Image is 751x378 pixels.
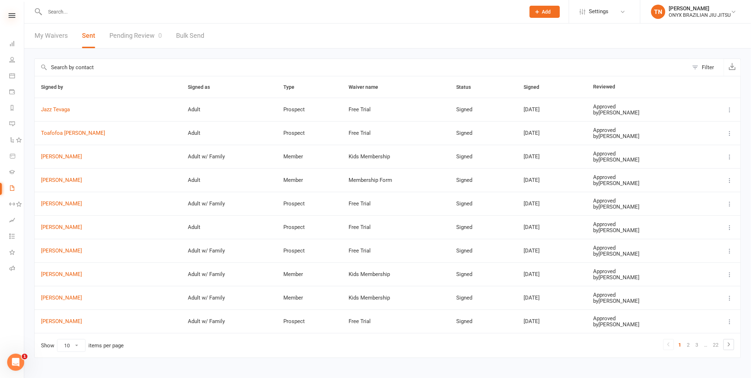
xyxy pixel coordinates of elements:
[41,339,124,352] div: Show
[524,295,540,301] span: [DATE]
[593,269,693,275] div: Approved
[593,110,693,116] div: by [PERSON_NAME]
[524,247,540,254] span: [DATE]
[593,221,693,228] div: Approved
[593,180,693,187] div: by [PERSON_NAME]
[182,215,277,239] td: Adult
[277,98,342,121] td: Prospect
[693,340,701,350] a: 3
[277,192,342,215] td: Prospect
[593,151,693,157] div: Approved
[676,340,684,350] a: 1
[710,340,722,350] a: 22
[456,83,479,91] button: Status
[456,84,479,90] span: Status
[277,239,342,262] td: Prospect
[450,286,517,310] td: Signed
[9,213,24,229] a: Assessments
[277,262,342,286] td: Member
[524,177,540,183] span: [DATE]
[450,215,517,239] td: Signed
[349,318,443,325] div: Free Trial
[182,121,277,145] td: Adult
[9,245,24,261] a: What's New
[277,215,342,239] td: Prospect
[593,204,693,210] div: by [PERSON_NAME]
[7,354,24,371] iframe: Intercom live chat
[593,316,693,322] div: Approved
[524,200,540,207] span: [DATE]
[524,130,540,136] span: [DATE]
[349,295,443,301] div: Kids Membership
[589,4,609,20] span: Settings
[277,310,342,333] td: Prospect
[669,5,731,12] div: [PERSON_NAME]
[349,248,443,254] div: Free Trial
[277,121,342,145] td: Prospect
[524,271,540,277] span: [DATE]
[593,127,693,133] div: Approved
[450,192,517,215] td: Signed
[88,343,124,349] div: items per page
[182,192,277,215] td: Adult w/ Family
[35,59,689,76] input: Search by contact
[277,168,342,192] td: Member
[41,201,175,207] a: [PERSON_NAME]
[669,12,731,18] div: ONYX BRAZILIAN JIU JITSU
[41,271,175,277] a: [PERSON_NAME]
[349,271,443,277] div: Kids Membership
[530,6,560,18] button: Add
[651,5,665,19] div: TN
[349,83,386,91] button: Waiver name
[109,24,162,48] a: Pending Review0
[349,84,386,90] span: Waiver name
[349,177,443,183] div: Membership Form
[450,168,517,192] td: Signed
[41,107,175,113] a: Jazz Tevaga
[182,168,277,192] td: Adult
[593,292,693,298] div: Approved
[9,149,24,165] a: Product Sales
[524,153,540,160] span: [DATE]
[9,261,24,277] a: Roll call kiosk mode
[524,224,540,230] span: [DATE]
[41,83,71,91] button: Signed by
[702,63,714,72] div: Filter
[9,68,24,85] a: Calendar
[41,224,175,230] a: [PERSON_NAME]
[593,133,693,139] div: by [PERSON_NAME]
[593,228,693,234] div: by [PERSON_NAME]
[82,24,95,48] button: Sent
[41,177,175,183] a: [PERSON_NAME]
[593,298,693,304] div: by [PERSON_NAME]
[524,106,540,113] span: [DATE]
[43,7,520,17] input: Search...
[349,130,443,136] div: Free Trial
[524,318,540,325] span: [DATE]
[542,9,551,15] span: Add
[701,340,710,350] a: …
[283,83,302,91] button: Type
[41,248,175,254] a: [PERSON_NAME]
[593,251,693,257] div: by [PERSON_NAME]
[182,262,277,286] td: Adult w/ Family
[182,310,277,333] td: Adult w/ Family
[450,239,517,262] td: Signed
[684,340,693,350] a: 2
[41,295,175,301] a: [PERSON_NAME]
[9,36,24,52] a: Dashboard
[22,354,27,359] span: 1
[593,245,693,251] div: Approved
[277,145,342,168] td: Member
[182,98,277,121] td: Adult
[593,275,693,281] div: by [PERSON_NAME]
[176,24,204,48] a: Bulk Send
[41,318,175,325] a: [PERSON_NAME]
[35,24,68,48] a: My Waivers
[182,239,277,262] td: Adult w/ Family
[524,84,547,90] span: Signed
[41,84,71,90] span: Signed by
[41,154,175,160] a: [PERSON_NAME]
[450,310,517,333] td: Signed
[450,121,517,145] td: Signed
